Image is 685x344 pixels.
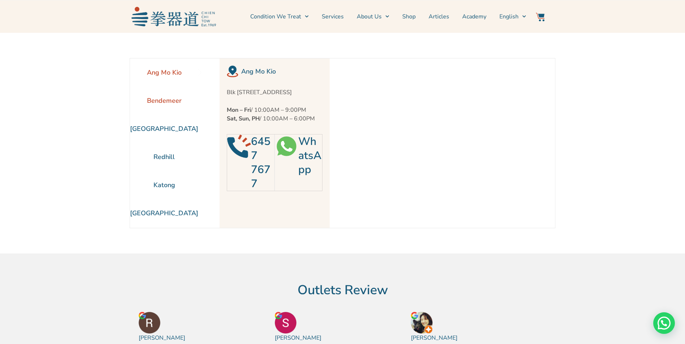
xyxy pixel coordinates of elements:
span: English [499,12,519,21]
iframe: Chien Chi Tow Healthcare Ang Mo Kio [330,58,534,228]
img: Sharon Lim [275,312,296,334]
img: Roy Chan [139,312,160,334]
a: [PERSON_NAME] [411,334,458,342]
a: 6457 7677 [251,134,270,191]
a: Services [322,8,344,26]
p: / 10:00AM – 9:00PM / 10:00AM – 6:00PM [227,106,322,123]
a: Condition We Treat [250,8,309,26]
strong: Mon – Fri [227,106,251,114]
h2: Ang Mo Kio [241,66,322,76]
h2: Outlets Review [135,282,550,298]
img: Website Icon-03 [536,13,545,21]
a: Shop [402,8,416,26]
a: English [499,8,526,26]
a: Articles [429,8,449,26]
strong: Sat, Sun, PH [227,115,260,123]
img: Li-Ling Sitoh [411,312,433,334]
a: [PERSON_NAME] [275,334,321,342]
a: Academy [462,8,486,26]
a: About Us [357,8,389,26]
a: WhatsApp [298,134,321,177]
nav: Menu [220,8,526,26]
a: [PERSON_NAME] [139,334,185,342]
p: Blk [STREET_ADDRESS] [227,88,322,97]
